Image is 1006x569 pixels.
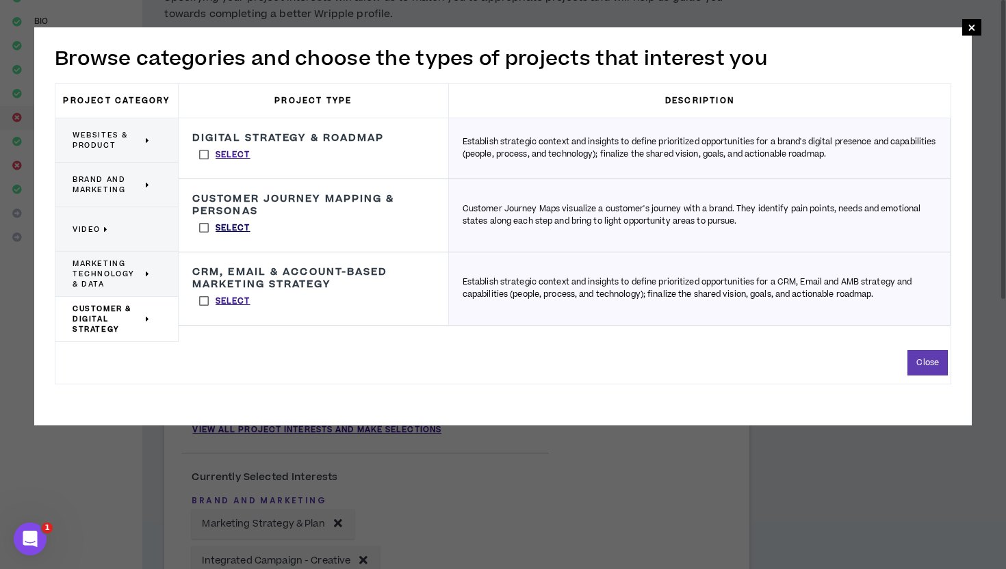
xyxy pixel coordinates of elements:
span: Websites & Product [73,130,142,150]
p: Customer Journey Maps visualize a customer's journey with a brand. They identify pain points, nee... [463,203,936,228]
p: Select [216,222,250,235]
p: Select [216,295,250,308]
button: Close [907,350,948,375]
span: Marketing Technology & Data [73,259,142,289]
span: Customer & Digital Strategy [73,304,142,334]
span: Video [73,224,101,235]
h3: CRM, Email & Account-Based Marketing Strategy [192,266,435,291]
h3: Digital Strategy & Roadmap [192,132,385,144]
h3: Customer Journey Mapping & Personas [192,193,435,217]
p: Establish strategic context and insights to define prioritized opportunities for a brand's digita... [463,136,936,161]
p: Select [216,149,250,161]
h3: Description [449,84,951,118]
h3: Project Type [179,84,449,118]
p: Establish strategic context and insights to define prioritized opportunities for a CRM, Email and... [463,276,936,301]
span: Brand and Marketing [73,174,142,195]
iframe: Intercom live chat [14,522,47,555]
h3: Project Category [55,84,179,118]
span: 1 [42,522,53,533]
span: × [968,19,976,36]
h2: Browse categories and choose the types of projects that interest you [55,44,951,73]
